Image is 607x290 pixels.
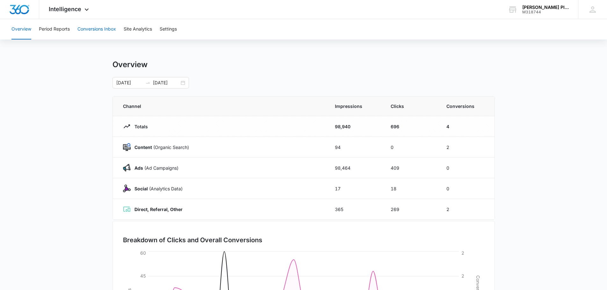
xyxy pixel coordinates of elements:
td: 0 [439,158,495,178]
td: 269 [383,199,439,220]
td: 365 [327,199,383,220]
td: 98,940 [327,116,383,137]
input: End date [153,79,179,86]
td: 0 [439,178,495,199]
strong: Direct, Referral, Other [134,207,183,212]
td: 4 [439,116,495,137]
img: Ads [123,164,131,172]
img: Content [123,143,131,151]
td: 696 [383,116,439,137]
tspan: 2 [461,273,464,279]
button: Settings [160,19,177,39]
img: Social [123,185,131,192]
td: 18 [383,178,439,199]
td: 98,464 [327,158,383,178]
span: Conversions [446,103,484,110]
tspan: 2 [461,250,464,256]
p: (Analytics Data) [131,185,183,192]
span: Intelligence [49,6,81,12]
span: Impressions [335,103,375,110]
button: Period Reports [39,19,70,39]
strong: Social [134,186,148,191]
td: 409 [383,158,439,178]
button: Conversions Inbox [77,19,116,39]
td: 94 [327,137,383,158]
td: 17 [327,178,383,199]
p: (Ad Campaigns) [131,165,178,171]
strong: Content [134,145,152,150]
td: 0 [383,137,439,158]
tspan: 60 [140,250,146,256]
span: Channel [123,103,320,110]
div: account id [522,10,569,14]
span: Clicks [391,103,431,110]
span: to [145,80,150,85]
span: swap-right [145,80,150,85]
button: Overview [11,19,31,39]
p: (Organic Search) [131,144,189,151]
input: Start date [116,79,143,86]
h3: Breakdown of Clicks and Overall Conversions [123,235,262,245]
p: Totals [131,123,148,130]
td: 2 [439,137,495,158]
td: 2 [439,199,495,220]
button: Site Analytics [124,19,152,39]
tspan: 45 [140,273,146,279]
h1: Overview [112,60,148,69]
div: account name [522,5,569,10]
strong: Ads [134,165,143,171]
